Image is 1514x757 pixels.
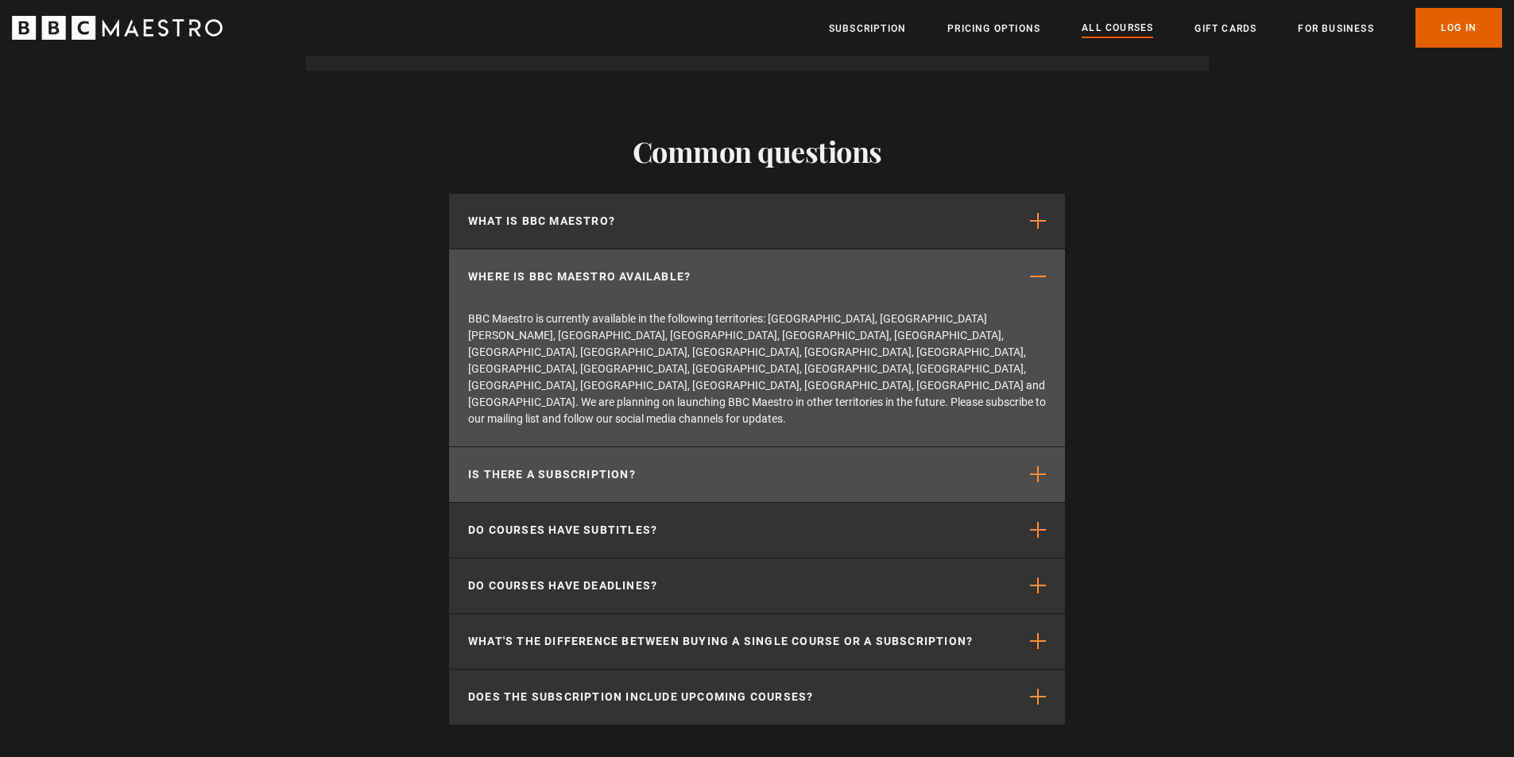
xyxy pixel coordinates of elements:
[468,466,636,483] p: Is there a subscription?
[1298,21,1373,37] a: For business
[468,522,657,539] p: Do courses have subtitles?
[449,558,1065,613] button: Do courses have deadlines?
[468,689,813,705] p: Does the subscription include upcoming courses?
[12,16,223,40] svg: BBC Maestro
[449,134,1065,168] h2: Common questions
[829,21,906,37] a: Subscription
[829,8,1502,48] nav: Primary
[449,447,1065,502] button: Is there a subscription?
[947,21,1040,37] a: Pricing Options
[1415,8,1502,48] a: Log In
[1195,21,1257,37] a: Gift Cards
[468,577,657,594] p: Do courses have deadlines?
[449,614,1065,669] button: What's the difference between buying a single course or a subscription?
[1082,20,1153,37] a: All Courses
[468,213,615,230] p: What is BBC Maestro?
[468,268,691,285] p: Where is BBC Maestro available?
[449,503,1065,558] button: Do courses have subtitles?
[449,249,1065,304] button: Where is BBC Maestro available?
[468,633,973,650] p: What's the difference between buying a single course or a subscription?
[449,670,1065,724] button: Does the subscription include upcoming courses?
[449,194,1065,249] button: What is BBC Maestro?
[449,304,1065,446] p: BBC Maestro is currently available in the following territories: [GEOGRAPHIC_DATA], [GEOGRAPHIC_D...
